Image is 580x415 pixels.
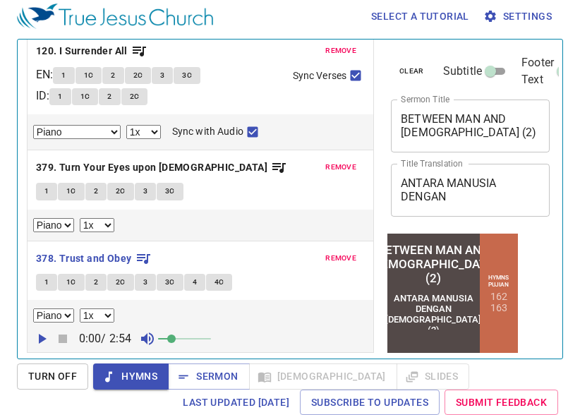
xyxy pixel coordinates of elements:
span: 2 [94,276,98,289]
span: Sermon [179,368,238,385]
span: 4C [215,276,224,289]
button: 1C [72,88,99,105]
span: 1 [58,90,62,103]
span: 2 [94,185,98,198]
span: 2C [133,69,143,82]
button: 3 [152,67,173,84]
button: 4C [206,274,233,291]
iframe: from-child [385,231,520,356]
button: 1C [75,67,102,84]
span: 3C [165,276,175,289]
span: Settings [486,8,552,25]
span: 2C [116,185,126,198]
button: 2C [125,67,152,84]
span: 3 [143,185,147,198]
span: 1 [61,69,66,82]
span: 1C [84,69,94,82]
span: 2 [111,69,115,82]
span: 2 [107,90,111,103]
button: 3 [135,183,156,200]
span: clear [399,65,424,78]
select: Select Track [33,308,74,323]
button: 379. Turn Your Eyes upon [DEMOGRAPHIC_DATA] [36,159,288,176]
span: 3C [165,185,175,198]
button: 2 [102,67,123,84]
span: 1C [66,185,76,198]
span: 1 [44,276,49,289]
button: 3 [135,274,156,291]
p: Hymns Pujian [97,42,130,56]
button: 2C [107,183,134,200]
span: Last updated [DATE] [183,394,289,411]
button: 3C [157,183,183,200]
button: Turn Off [17,363,88,390]
button: remove [317,159,365,176]
button: 1 [36,274,57,291]
button: 4 [184,274,205,291]
button: 1C [58,274,85,291]
span: remove [325,161,356,174]
button: 1 [53,67,74,84]
span: Hymns [104,368,157,385]
li: 163 [105,71,122,82]
span: remove [325,44,356,57]
span: Sync Verses [293,68,346,83]
button: Hymns [93,363,169,390]
span: 3C [182,69,192,82]
span: remove [325,252,356,265]
button: Select a tutorial [365,4,475,30]
span: Subtitle [443,63,482,80]
b: 379. Turn Your Eyes upon [DEMOGRAPHIC_DATA] [36,159,267,176]
img: True Jesus Church [17,4,213,29]
button: 2 [85,274,107,291]
span: 1C [80,90,90,103]
span: 2C [116,276,126,289]
span: 1 [44,185,49,198]
span: 4 [193,276,197,289]
span: Sync with Audio [172,124,243,139]
b: 378. Trust and Obey [36,250,132,267]
button: remove [317,250,365,267]
span: 3 [160,69,164,82]
li: 162 [105,59,122,71]
button: Sermon [168,363,249,390]
span: Submit Feedback [456,394,547,411]
button: 2 [85,183,107,200]
span: Footer Text [521,54,554,88]
button: 2C [107,274,134,291]
select: Playback Rate [80,308,114,323]
select: Select Track [33,125,121,139]
button: 120. I Surrender All [36,42,147,60]
button: 2 [99,88,120,105]
span: Turn Off [28,368,77,385]
select: Playback Rate [126,125,161,139]
b: 120. I Surrender All [36,42,128,60]
span: 1C [66,276,76,289]
p: 0:00 / 2:54 [73,330,138,347]
button: clear [391,63,433,80]
button: 3C [157,274,183,291]
span: 2C [130,90,140,103]
span: Subscribe to Updates [311,394,428,411]
button: 1 [49,88,71,105]
select: Playback Rate [80,218,114,232]
button: remove [317,42,365,59]
button: 378. Trust and Obey [36,250,152,267]
select: Select Track [33,218,74,232]
textarea: ANTARA MANUSIA DENGAN [DEMOGRAPHIC_DATA] (2) [401,176,540,203]
button: Settings [481,4,557,30]
button: 1 [36,183,57,200]
textarea: BETWEEN MAN AND [DEMOGRAPHIC_DATA] (2) [401,112,540,139]
span: Select a tutorial [371,8,469,25]
button: 2C [121,88,148,105]
p: EN : [36,66,53,83]
button: 1C [58,183,85,200]
p: ID : [36,88,49,104]
span: 3 [143,276,147,289]
button: 3C [174,67,200,84]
